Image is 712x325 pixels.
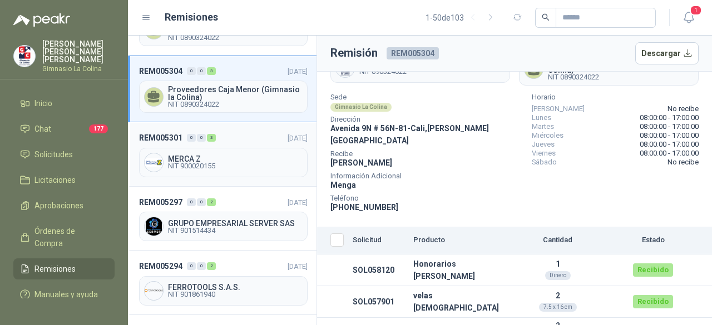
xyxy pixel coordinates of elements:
span: [DATE] [288,262,308,271]
span: [PERSON_NAME] [330,158,392,167]
span: [PHONE_NUMBER] [330,203,398,212]
div: 0 [197,262,206,270]
span: [DATE] [288,134,308,142]
span: Aprobaciones [34,199,83,212]
div: 1 - 50 de 103 [426,9,500,27]
td: Recibido [612,254,694,286]
span: Viernes [532,149,556,158]
div: 0 [187,67,196,75]
span: Jueves [532,140,555,149]
span: 08:00:00 - 17:00:00 [640,149,699,158]
span: Miércoles [532,131,563,140]
span: Menga [330,181,356,189]
div: 3 [207,67,216,75]
img: Company Logo [145,217,163,236]
img: Company Logo [145,282,163,300]
span: REM005304 [139,65,182,77]
span: NIT 901514434 [168,227,303,234]
span: [DATE] [288,67,308,76]
td: SOL058120 [348,254,409,286]
span: [PERSON_NAME] [532,104,585,113]
a: REM005304003[DATE] Proveedores Caja Menor (Gimnasio la Colina)NIT 0890324022 [128,56,317,122]
span: Sede [330,94,523,100]
span: Recibe [330,151,523,157]
th: Producto [409,227,503,254]
span: Avenida 9N # 56N-81 - Cali , [PERSON_NAME][GEOGRAPHIC_DATA] [330,124,489,145]
a: Manuales y ayuda [13,284,115,305]
a: REM005297002[DATE] Company LogoGRUPO EMPRESARIAL SERVER SASNIT 901514434 [128,187,317,251]
span: Solicitudes [34,148,73,161]
span: REM005301 [139,132,182,144]
th: Estado [612,227,694,254]
div: 7.5 x 16 cm [539,303,577,312]
span: Lunes [532,113,551,122]
span: 08:00:00 - 17:00:00 [640,140,699,149]
div: 0 [187,262,196,270]
div: 0 [197,198,206,206]
span: NIT 0890324022 [548,74,694,81]
img: Company Logo [14,46,35,67]
div: 2 [207,198,216,206]
span: Inicio [34,97,52,109]
span: MERCA Z [168,155,303,163]
td: SOL057901 [348,286,409,318]
img: Company Logo [145,153,163,172]
h1: Remisiones [165,9,218,25]
a: Remisiones [13,258,115,279]
span: REM005294 [139,260,182,272]
a: REM005294002[DATE] Company LogoFERROTOOLS S.A.S.NIT 901861940 [128,251,317,314]
span: Chat [34,123,51,135]
span: Teléfono [330,196,523,201]
span: NIT 0890324022 [168,101,303,108]
p: [PERSON_NAME] [PERSON_NAME] [PERSON_NAME] [42,40,115,63]
span: No recibe [667,158,699,167]
div: Dinero [545,271,571,280]
span: Sábado [532,158,557,167]
th: Solicitud [348,227,409,254]
div: 2 [207,262,216,270]
span: NIT 890324022 [359,68,430,75]
a: Aprobaciones [13,195,115,216]
div: Recibido [633,263,673,277]
td: velas [DEMOGRAPHIC_DATA] [409,286,503,318]
span: Manuales y ayuda [34,288,98,301]
span: Órdenes de Compra [34,225,104,249]
button: 1 [679,8,699,28]
div: Recibido [633,295,673,308]
td: Recibido [612,286,694,318]
p: 2 [508,291,607,300]
span: search [542,13,550,21]
div: Gimnasio La Colina [330,103,392,112]
div: 0 [187,198,196,206]
p: Gimnasio La Colina [42,66,115,72]
img: Logo peakr [13,13,70,27]
td: Honorarios [PERSON_NAME] [409,254,503,286]
a: Solicitudes [13,144,115,165]
span: REM005297 [139,196,182,208]
span: NIT 901861940 [168,291,303,298]
a: Órdenes de Compra [13,221,115,254]
a: Inicio [13,93,115,114]
span: Horario [532,94,699,100]
span: REM005304 [387,47,439,59]
a: Chat177 [13,118,115,139]
a: Licitaciones [13,169,115,191]
th: Seleccionar/deseleccionar [317,227,348,254]
span: 1 [690,5,702,16]
span: Martes [532,122,554,131]
span: 08:00:00 - 17:00:00 [640,113,699,122]
span: NIT 0890324022 [168,34,303,41]
span: 08:00:00 - 17:00:00 [640,122,699,131]
a: REM005301003[DATE] Company LogoMERCA ZNIT 900020155 [128,122,317,186]
span: 177 [89,124,108,133]
h3: Remisión [330,44,378,62]
div: 0 [187,134,196,142]
span: GRUPO EMPRESARIAL SERVER SAS [168,219,303,227]
span: No recibe [667,104,699,113]
button: Descargar [635,42,699,64]
span: FERROTOOLS S.A.S. [168,283,303,291]
span: Dirección [330,117,523,122]
span: [DATE] [288,198,308,207]
span: Licitaciones [34,174,76,186]
th: Cantidad [503,227,612,254]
